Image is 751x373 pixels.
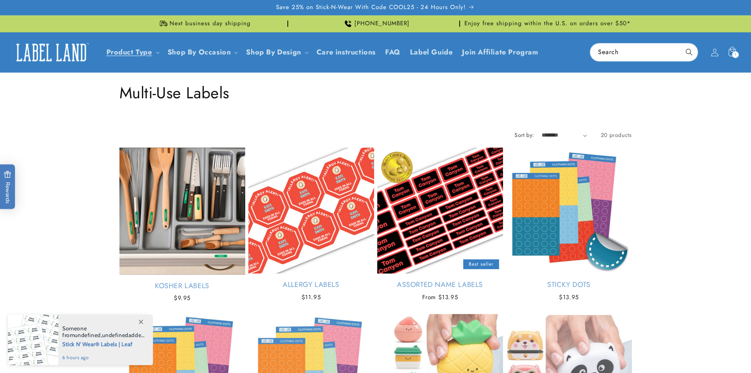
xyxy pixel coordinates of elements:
[163,43,242,62] summary: Shop By Occasion
[106,47,152,57] a: Product Type
[102,332,128,339] span: undefined
[680,43,698,61] button: Search
[119,281,245,291] a: Kosher Labels
[62,325,145,339] span: Someone from , added this product to their cart.
[317,48,376,57] span: Care instructions
[9,37,94,67] a: Label Land
[734,51,736,58] span: 1
[248,280,374,289] a: Allergy Labels
[462,48,538,57] span: Join Affiliate Program
[246,47,301,57] a: Shop By Design
[291,15,460,32] div: Announcement
[241,43,311,62] summary: Shop By Design
[170,20,251,28] span: Next business day shipping
[457,43,543,62] a: Join Affiliate Program
[4,171,11,203] span: Rewards
[506,280,632,289] a: Sticky Dots
[463,15,632,32] div: Announcement
[119,82,632,103] h1: Multi-Use Labels
[276,4,466,11] span: Save 25% on Stick-N-Wear With Code COOL25 - 24 Hours Only!
[377,280,503,289] a: Assorted Name Labels
[75,332,101,339] span: undefined
[354,20,410,28] span: [PHONE_NUMBER]
[601,131,632,139] span: 20 products
[12,40,91,65] img: Label Land
[312,43,380,62] a: Care instructions
[168,48,231,57] span: Shop By Occasion
[410,48,453,57] span: Label Guide
[119,15,288,32] div: Announcement
[380,43,405,62] a: FAQ
[102,43,163,62] summary: Product Type
[405,43,458,62] a: Label Guide
[514,131,534,139] label: Sort by:
[385,48,401,57] span: FAQ
[464,20,631,28] span: Enjoy free shipping within the U.S. on orders over $50*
